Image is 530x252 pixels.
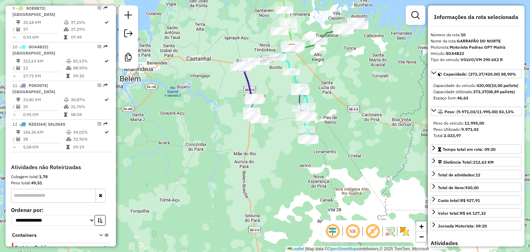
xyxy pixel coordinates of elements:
[23,103,63,110] td: 25
[431,80,522,104] div: Capacidade: (373,37/420,00) 88,90%
[443,147,495,152] span: Tempo total em rota: 09:20
[121,50,135,66] a: Criar modelo
[433,120,484,126] span: Peso do veículo:
[23,111,63,118] td: 0,95 KM
[16,105,20,109] i: Total de Atividades
[433,126,519,133] div: Peso Utilizado:
[364,223,381,240] span: Exibir rótulo
[105,20,109,25] i: Rota otimizada
[438,159,494,165] div: Distância Total:
[457,95,468,100] strong: 46,63
[431,221,522,230] a: Jornada Motorista: 09:20
[464,120,484,126] strong: 11.995,00
[121,27,135,42] a: Exportar sessão
[23,72,66,79] td: 17,72 KM
[66,66,71,70] i: % de utilização da cubagem
[438,197,480,204] div: Custo total:
[66,130,71,134] i: % de utilização do peso
[431,208,522,217] a: Valor total:R$ 64.127,32
[73,65,104,71] td: 88,90%
[95,215,106,226] button: Ordem crescente
[328,246,357,251] a: OpenStreetMap
[431,144,522,154] a: Tempo total em rota: 09:20
[12,44,55,56] span: 10 -
[29,83,47,88] span: PDK0574
[384,226,395,237] img: Fluxo de ruas
[431,69,522,78] a: Capacidade: (373,37/420,00) 88,90%
[73,129,104,136] td: 34,02%
[70,103,104,110] td: 31,76%
[12,83,55,94] span: 11 -
[45,122,65,127] span: | SALINAS
[487,89,515,94] strong: (08,89 pallets)
[121,8,135,24] a: Nova sessão e pesquisa
[465,185,479,190] strong: 930,00
[475,172,480,177] strong: 12
[16,130,20,134] i: Distância Total
[105,59,109,63] i: Rota otimizada
[419,232,424,241] span: −
[11,206,110,214] label: Ordenar por:
[243,108,260,115] div: Atividade não roteirizada - LA FRUTA ACAI ESPECI
[12,136,16,143] td: /
[16,66,20,70] i: Total de Atividades
[11,180,110,186] div: Peso total:
[287,44,296,53] img: GP7 MATRIZ
[12,34,16,41] td: =
[431,50,522,57] div: Veículo:
[473,159,494,165] span: 212,63 KM
[460,211,486,216] strong: R$ 64.127,32
[23,144,66,151] td: 5,58 KM
[431,183,522,192] a: Total de itens:930,00
[23,65,66,71] td: 12
[16,137,20,141] i: Total de Atividades
[305,246,306,251] span: |
[431,117,522,142] div: Peso: (9.971,03/11.995,00) 83,13%
[461,57,503,62] strong: VOLVO/VM 290 6X2 R
[64,113,67,117] i: Tempo total em rota
[26,6,44,11] span: SOE8B72
[344,223,361,240] span: Ocultar NR
[31,180,42,185] strong: 49,51
[12,26,16,33] td: /
[416,221,426,232] a: Zoom in
[443,71,516,77] span: Capacidade: (373,37/420,00) 88,90%
[416,232,426,242] a: Zoom out
[66,74,70,78] i: Tempo total em rota
[431,38,522,44] div: Nome da rota:
[16,59,20,63] i: Distância Total
[70,26,104,33] td: 37,29%
[419,222,424,231] span: +
[70,34,104,41] td: 07:49
[23,96,63,103] td: 23,80 KM
[64,20,69,25] i: % de utilização do peso
[73,144,104,151] td: 09:19
[431,170,522,179] a: Total de atividades:12
[97,122,101,126] em: Opções
[64,35,67,39] i: Tempo total em rota
[23,136,66,143] td: 28
[12,232,90,239] span: Containers
[64,27,69,31] i: % de utilização da cubagem
[431,195,522,205] a: Custo total:R$ 927,91
[16,98,20,102] i: Distância Total
[70,111,104,118] td: 08:04
[444,109,514,114] span: Peso: (9.971,03/11.995,00) 83,13%
[450,45,506,50] strong: Motorista Padrao GP7 Matriz
[477,83,490,88] strong: 420,00
[23,129,66,136] td: 156,36 KM
[66,137,71,141] i: % de utilização da cubagem
[23,34,63,41] td: 0,93 KM
[457,38,501,43] strong: GARRAFÃO DO NORTE
[287,246,304,251] a: Leaflet
[12,103,16,110] td: /
[409,8,422,22] a: Exibir filtros
[104,122,108,126] em: Rota exportada
[460,198,480,203] strong: R$ 927,91
[73,58,104,65] td: 83,13%
[70,19,104,26] td: 37,25%
[446,51,464,56] strong: SOA4B22
[286,246,431,252] div: Map data © contributors,© 2025 TomTom, Microsoft
[433,95,519,101] div: Espaço livre:
[431,57,522,63] div: Tipo do veículo:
